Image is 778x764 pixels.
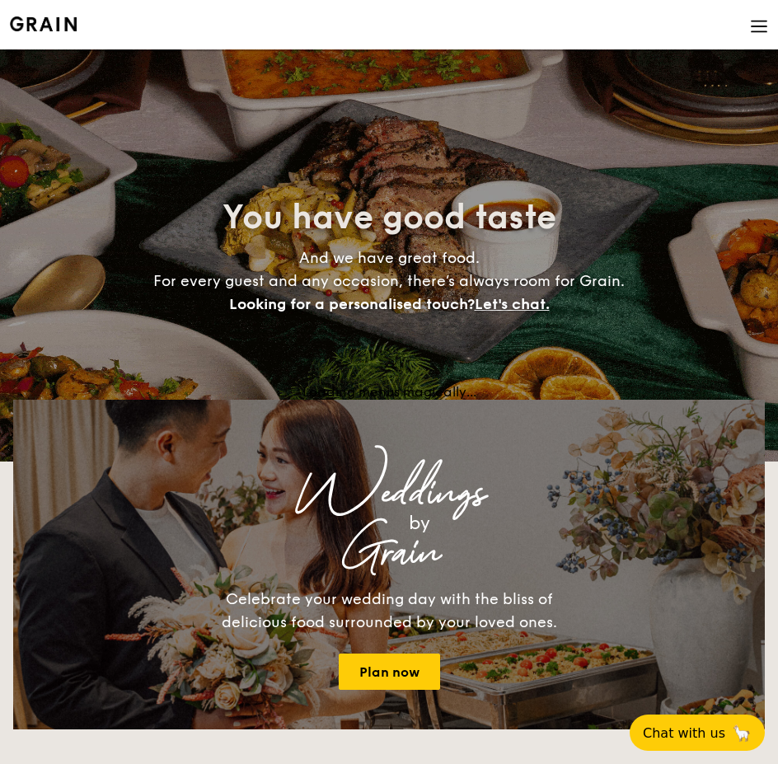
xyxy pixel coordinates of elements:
div: by [134,509,705,538]
img: icon-hamburger-menu.db5d7e83.svg [750,17,768,35]
div: Weddings [73,479,705,509]
span: Let's chat. [475,295,550,313]
div: Celebrate your wedding day with the bliss of delicious food surrounded by your loved ones. [204,588,574,634]
span: 🦙 [732,724,752,743]
a: Plan now [339,654,440,690]
button: Chat with us🦙 [630,715,765,751]
span: Chat with us [643,725,725,741]
div: Grain [73,538,705,568]
div: Loading menus magically... [13,384,765,400]
a: Logotype [10,16,77,31]
img: Grain [10,16,77,31]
